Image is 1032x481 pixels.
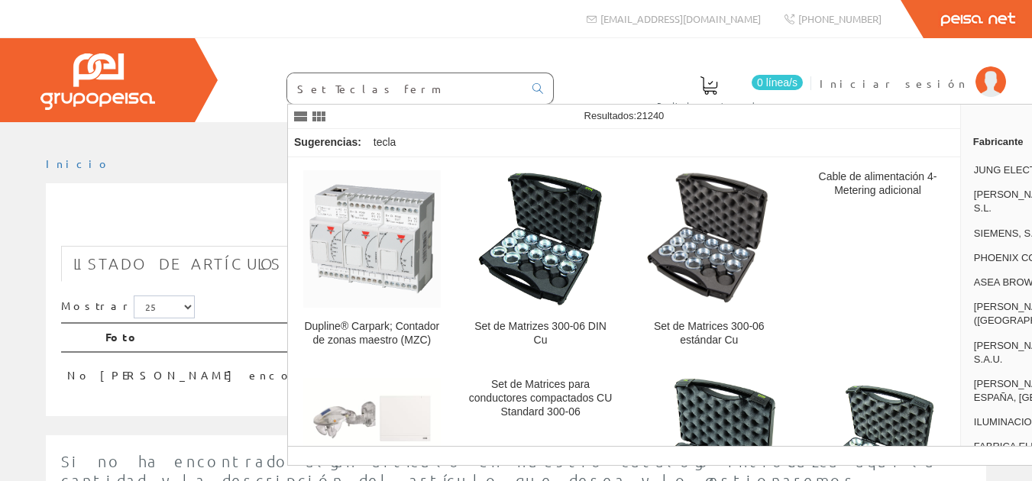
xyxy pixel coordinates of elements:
div: Sugerencias: [288,132,364,153]
div: tecla [367,129,403,157]
a: Iniciar sesión [820,63,1006,78]
label: Mostrar [61,295,195,318]
span: Iniciar sesión [820,76,968,91]
h1: Set Teclas Teclados City Classic ref. 9745 [61,208,971,238]
td: No [PERSON_NAME] encontrado artículos, pruebe con otra búsqueda [61,352,887,389]
div: Dupline® Carpark; Contador de zonas maestro (MZC) [300,320,444,347]
a: Listado de artículos [61,246,294,282]
a: Set de Matrices 300-06 estándar Cu Set de Matrices 300-06 estándar Cu [625,158,793,365]
span: 0 línea/s [752,75,803,90]
div: Set de Matrices 300-06 estándar Cu [637,320,781,347]
span: [PHONE_NUMBER] [798,12,882,25]
img: Set de Matrices 300-06 estándar Cu [640,170,778,308]
a: Set de Matrizes 300-06 DIN Cu Set de Matrizes 300-06 DIN Cu [457,158,625,365]
span: Resultados: [584,110,665,121]
span: Pedido actual [657,98,761,113]
span: [EMAIL_ADDRESS][DOMAIN_NAME] [600,12,761,25]
div: Set de Matrizes 300-06 DIN Cu [469,320,613,347]
img: Grupo Peisa [40,53,155,110]
th: Foto [99,323,887,352]
img: Set de Matrizes 300-06 DIN Cu [472,170,610,308]
a: Inicio [46,157,111,170]
a: Cable de alimentación 4-Metering adicional [794,158,962,365]
input: Buscar ... [287,73,523,104]
a: Dupline® Carpark; Contador de zonas maestro (MZC) Dupline® Carpark; Contador de zonas maestro (MZC) [288,158,456,365]
select: Mostrar [134,295,195,318]
span: 21240 [636,110,664,121]
div: Set de Matrices para conductores compactados CU Standard 300-06 [469,378,613,419]
div: Cable de alimentación 4-Metering adicional [806,170,950,198]
img: Dupline® Carpark; Contador de zonas maestro (MZC) [303,170,441,308]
